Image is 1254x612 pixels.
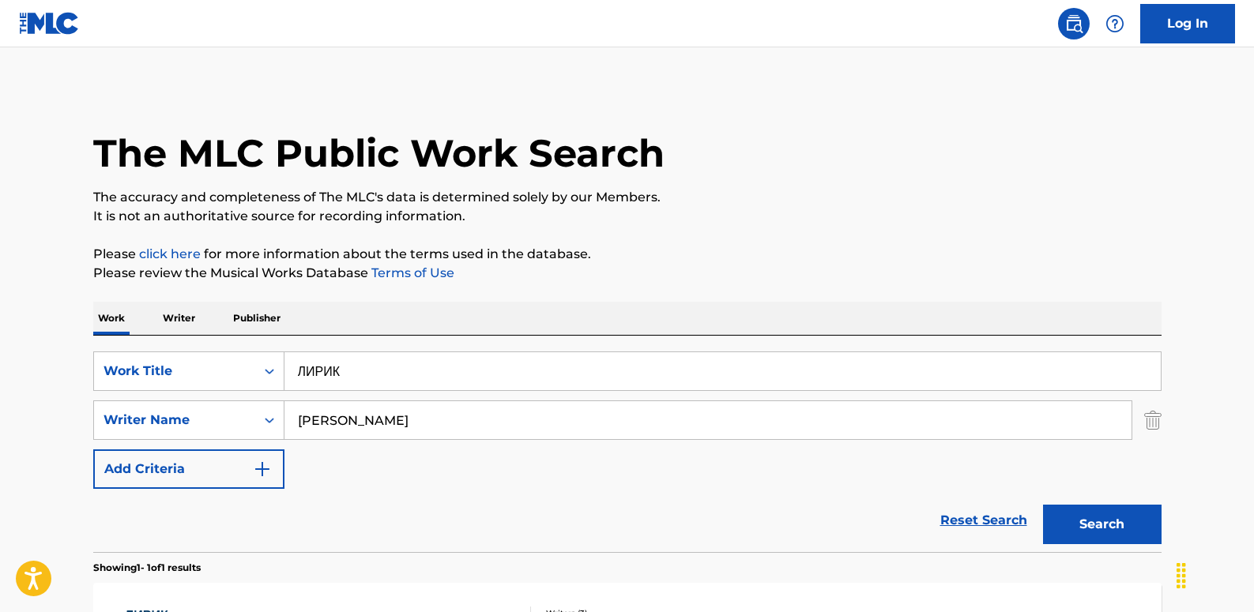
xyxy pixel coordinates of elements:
img: search [1064,14,1083,33]
button: Add Criteria [93,449,284,489]
p: Please for more information about the terms used in the database. [93,245,1162,264]
img: Delete Criterion [1144,400,1162,440]
img: MLC Logo [19,12,80,35]
form: Search Form [93,351,1162,552]
a: click here [139,246,201,261]
div: Drag [1169,552,1194,599]
p: Publisher [228,302,285,335]
p: Work [93,302,130,335]
p: Writer [158,302,200,335]
div: Writer Name [104,411,246,430]
p: Showing 1 - 1 of 1 results [93,561,201,575]
p: It is not an authoritative source for recording information. [93,207,1162,226]
a: Terms of Use [368,265,454,280]
a: Log In [1140,4,1235,43]
button: Search [1043,505,1162,544]
div: Work Title [104,362,246,381]
a: Reset Search [932,503,1035,538]
p: The accuracy and completeness of The MLC's data is determined solely by our Members. [93,188,1162,207]
iframe: Chat Widget [1175,536,1254,612]
a: Public Search [1058,8,1090,39]
img: help [1105,14,1124,33]
h1: The MLC Public Work Search [93,130,665,177]
p: Please review the Musical Works Database [93,264,1162,283]
div: Help [1099,8,1131,39]
img: 9d2ae6d4665cec9f34b9.svg [253,460,272,479]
